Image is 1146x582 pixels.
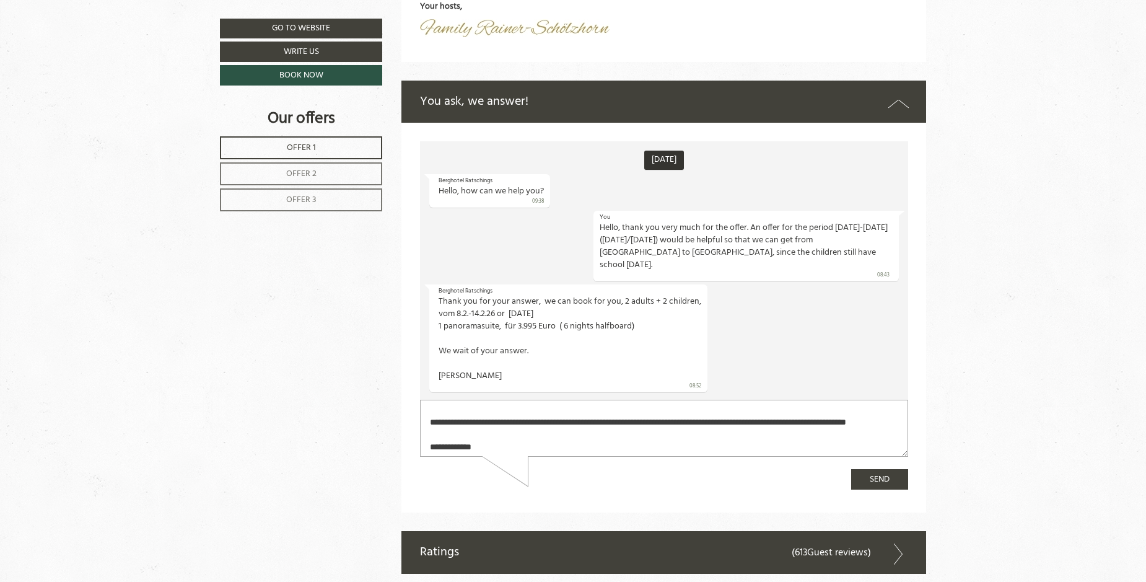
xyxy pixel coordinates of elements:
[807,545,868,561] span: Guest reviews
[19,35,124,44] div: Berghotel Ratschings
[224,9,264,29] div: [DATE]
[9,33,130,66] div: Hello, how can we help you?
[220,107,382,130] div: Our offers
[401,531,927,574] div: Ratings
[401,81,927,123] div: You ask, we answer!
[9,143,287,251] div: Thank you for your answer, we can book for you, 2 adults + 2 children, vom 8.2.-14.2.26 or [DATE]...
[792,545,871,561] small: (613 )
[180,130,470,138] small: 08:43
[180,72,470,81] div: You
[19,241,281,249] small: 08:52
[287,141,316,155] span: Offer 1
[420,19,610,37] img: image
[173,69,479,140] div: Hello, thank you very much for the offer. An offer for the period [DATE]-[DATE] ([DATE]/[DATE]) w...
[286,193,317,207] span: Offer 3
[220,42,382,62] a: Write us
[220,19,382,38] a: Go to website
[19,146,281,154] div: Berghotel Ratschings
[220,65,382,86] a: Book now
[431,328,488,348] button: Send
[19,56,124,64] small: 09:38
[286,167,317,181] span: Offer 2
